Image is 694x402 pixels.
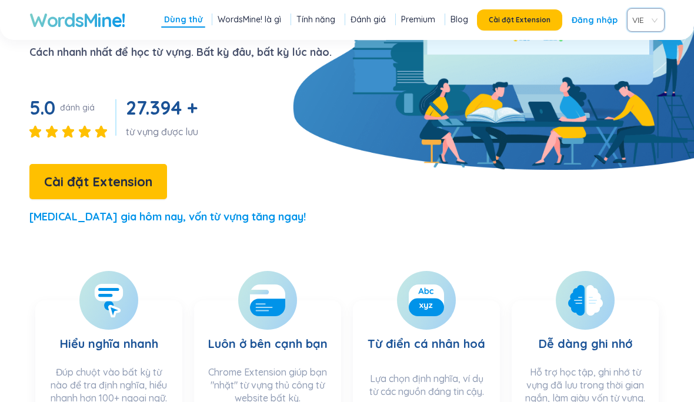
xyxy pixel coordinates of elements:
h3: Hiểu nghĩa nhanh [60,312,158,360]
a: WordsMine! [29,8,125,32]
span: 5.0 [29,96,55,119]
button: Cài đặt Extension [29,164,167,199]
a: Cài đặt Extension [29,177,167,189]
div: đánh giá [60,102,95,113]
span: Cài đặt Extension [489,15,550,25]
a: Premium [401,14,435,25]
p: Cách nhanh nhất để học từ vựng. Bất kỳ đâu, bất kỳ lúc nào. [29,44,332,61]
h3: Dễ dàng ghi nhớ [539,312,632,360]
a: Đánh giá [351,14,386,25]
a: Tính năng [296,14,335,25]
h3: Luôn ở bên cạnh bạn [208,312,328,360]
a: Đăng nhập [572,9,618,31]
span: Cài đặt Extension [44,172,152,192]
button: Cài đặt Extension [477,9,562,31]
div: từ vựng được lưu [126,125,202,138]
span: 27.394 + [126,96,197,119]
p: [MEDICAL_DATA] gia hôm nay, vốn từ vựng tăng ngay! [29,209,306,225]
a: WordsMine! là gì [218,14,281,25]
a: Dùng thử [164,14,202,25]
h3: Từ điển cá nhân hoá [368,312,485,366]
a: Blog [451,14,468,25]
span: VIE [632,11,655,29]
